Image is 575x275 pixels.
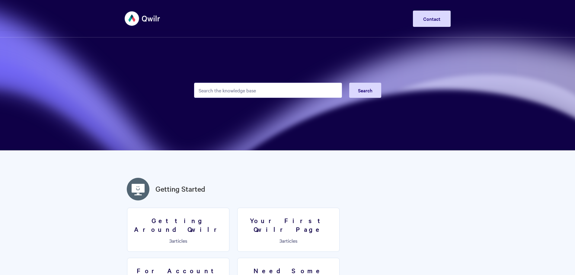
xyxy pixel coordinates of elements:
input: Search the knowledge base [194,83,342,98]
a: Getting Started [155,184,205,194]
a: Your First Qwilr Page 3articles [237,208,340,252]
img: Qwilr Help Center [125,7,161,30]
span: 3 [169,237,172,244]
h3: Getting Around Qwilr [131,216,225,233]
span: 3 [280,237,282,244]
a: Getting Around Qwilr 3articles [127,208,229,252]
p: articles [241,238,336,243]
h3: Your First Qwilr Page [241,216,336,233]
span: Search [358,87,372,94]
button: Search [349,83,381,98]
a: Contact [413,11,451,27]
p: articles [131,238,225,243]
